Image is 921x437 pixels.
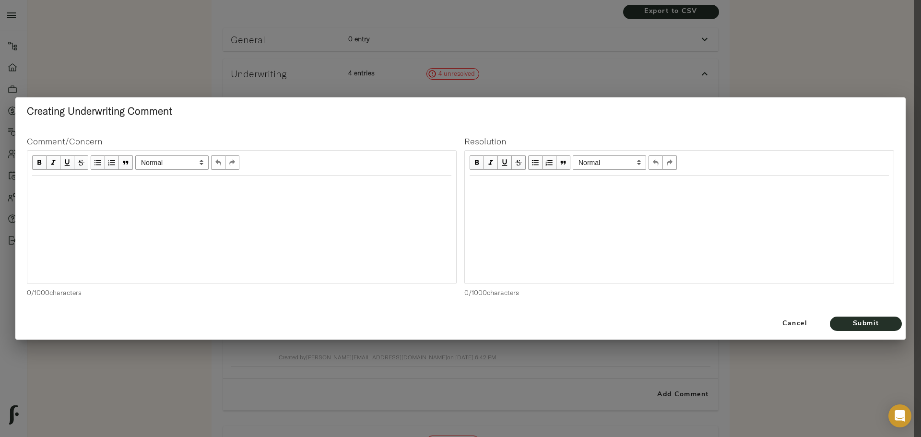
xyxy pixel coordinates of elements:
button: Bold [32,155,47,170]
button: UL [528,155,543,170]
h4: Resolution [464,136,894,147]
button: UL [91,155,105,170]
span: Submit [839,318,892,330]
button: Bold [470,155,484,170]
button: OL [543,155,556,170]
select: Block type [135,155,209,170]
button: Italic [484,155,498,170]
select: Block type [573,155,646,170]
button: Strikethrough [74,155,88,170]
div: Edit text [465,176,893,196]
button: Cancel [764,312,826,336]
button: Redo [663,155,677,170]
button: Undo [649,155,663,170]
button: Undo [211,155,225,170]
h4: Comment/Concern [27,136,457,147]
button: Underline [498,155,512,170]
button: Submit [830,317,902,331]
p: 0 / 1000 characters [464,288,894,297]
div: Open Intercom Messenger [888,404,911,427]
button: Italic [47,155,60,170]
span: Normal [573,155,646,170]
button: OL [105,155,119,170]
div: Edit text [28,176,456,196]
span: Cancel [767,318,822,330]
button: Redo [225,155,239,170]
p: 0 / 1000 characters [27,288,457,297]
h2: Creating Underwriting Comment [27,105,894,117]
span: Normal [135,155,209,170]
button: Blockquote [119,155,133,170]
button: Blockquote [556,155,570,170]
button: Strikethrough [512,155,526,170]
button: Underline [60,155,74,170]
